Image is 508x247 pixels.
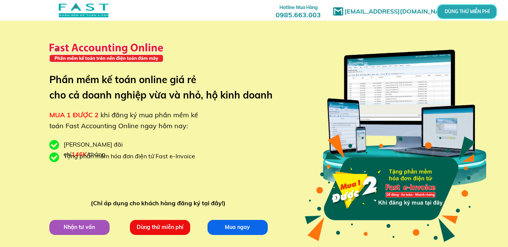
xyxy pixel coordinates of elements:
[64,140,162,159] div: [PERSON_NAME] đãi chỉ /tháng
[49,220,109,235] p: Nhận tư vấn
[49,72,284,103] h3: Phần mềm kế toán online giá rẻ cho cả doanh nghiệp vừa và nhỏ, hộ kinh doanh
[130,220,190,235] p: Dùng thử miễn phí
[267,3,329,19] h3: 0985.663.003
[279,5,317,10] span: Hotline Mua Hàng
[49,111,198,130] span: khi đăng ký mua phần mềm kế toán Fast Accounting Online ngay hôm nay:
[64,152,201,161] div: Tặng phần mềm hóa đơn điện tử Fast e-Invoice
[207,220,267,235] p: Mua ngay
[458,10,476,14] p: DÙNG THỬ MIỄN PHÍ
[72,150,87,158] span: 146K
[49,111,99,119] span: MUA 1 ĐƯỢC 2
[91,199,229,208] div: (Chỉ áp dụng cho khách hàng đăng ký tại đây!)
[345,7,456,17] h1: [EMAIL_ADDRESS][DOMAIN_NAME]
